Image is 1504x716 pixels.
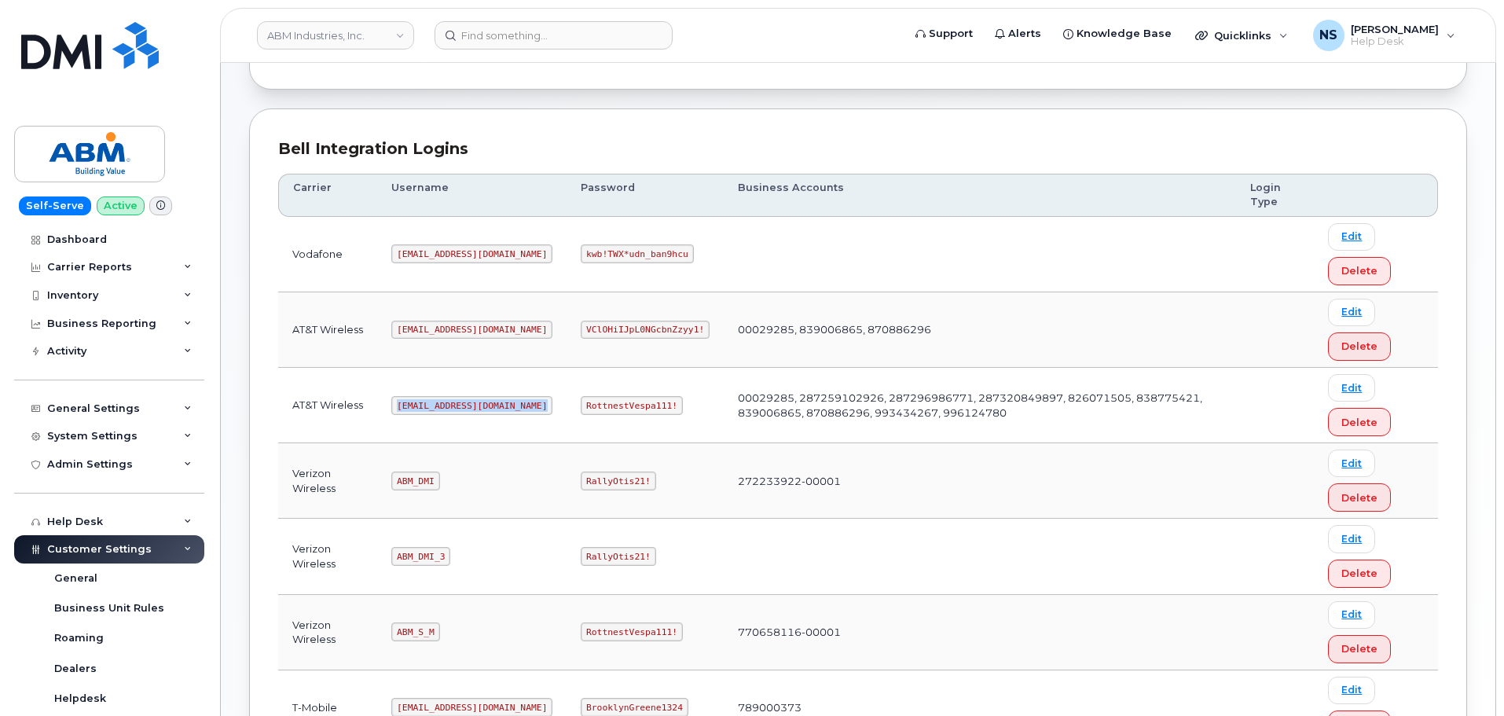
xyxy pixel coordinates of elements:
th: Password [567,174,724,217]
span: Knowledge Base [1077,26,1172,42]
span: Support [929,26,973,42]
span: Delete [1341,490,1377,505]
code: RallyOtis21! [581,547,655,566]
td: AT&T Wireless [278,368,377,443]
span: Delete [1341,415,1377,430]
code: RallyOtis21! [581,472,655,490]
a: Alerts [984,18,1052,50]
a: Support [904,18,984,50]
td: 00029285, 839006865, 870886296 [724,292,1236,368]
a: Edit [1328,374,1375,402]
td: Vodafone [278,217,377,292]
button: Delete [1328,560,1391,588]
code: ABM_DMI [391,472,439,490]
code: ABM_DMI_3 [391,547,450,566]
button: Delete [1328,483,1391,512]
div: Quicklinks [1184,20,1299,51]
div: Bell Integration Logins [278,138,1438,160]
button: Delete [1328,332,1391,361]
td: 00029285, 287259102926, 287296986771, 287320849897, 826071505, 838775421, 839006865, 870886296, 9... [724,368,1236,443]
td: Verizon Wireless [278,595,377,670]
a: Edit [1328,677,1375,704]
td: Verizon Wireless [278,443,377,519]
code: [EMAIL_ADDRESS][DOMAIN_NAME] [391,321,552,340]
td: 272233922-00001 [724,443,1236,519]
span: [PERSON_NAME] [1351,23,1439,35]
span: Delete [1341,263,1377,278]
span: Alerts [1008,26,1041,42]
button: Delete [1328,635,1391,663]
td: 770658116-00001 [724,595,1236,670]
a: Edit [1328,223,1375,251]
code: RottnestVespa111! [581,396,683,415]
span: Delete [1341,339,1377,354]
a: Edit [1328,601,1375,629]
span: Delete [1341,566,1377,581]
td: AT&T Wireless [278,292,377,368]
th: Business Accounts [724,174,1236,217]
span: Help Desk [1351,35,1439,48]
div: Noah Shelton [1302,20,1466,51]
a: ABM Industries, Inc. [257,21,414,50]
a: Edit [1328,525,1375,553]
code: kwb!TWX*udn_ban9hcu [581,244,693,263]
code: RottnestVespa111! [581,622,683,641]
code: [EMAIL_ADDRESS][DOMAIN_NAME] [391,244,552,263]
button: Delete [1328,408,1391,436]
span: Delete [1341,641,1377,656]
code: VClOHiIJpL0NGcbnZzyy1! [581,321,710,340]
input: Find something... [435,21,673,50]
code: ABM_S_M [391,622,439,641]
a: Knowledge Base [1052,18,1183,50]
code: [EMAIL_ADDRESS][DOMAIN_NAME] [391,396,552,415]
th: Carrier [278,174,377,217]
a: Edit [1328,299,1375,326]
td: Verizon Wireless [278,519,377,594]
a: Edit [1328,450,1375,477]
span: NS [1319,26,1337,45]
th: Login Type [1236,174,1314,217]
button: Delete [1328,257,1391,285]
th: Username [377,174,567,217]
span: Quicklinks [1214,29,1271,42]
